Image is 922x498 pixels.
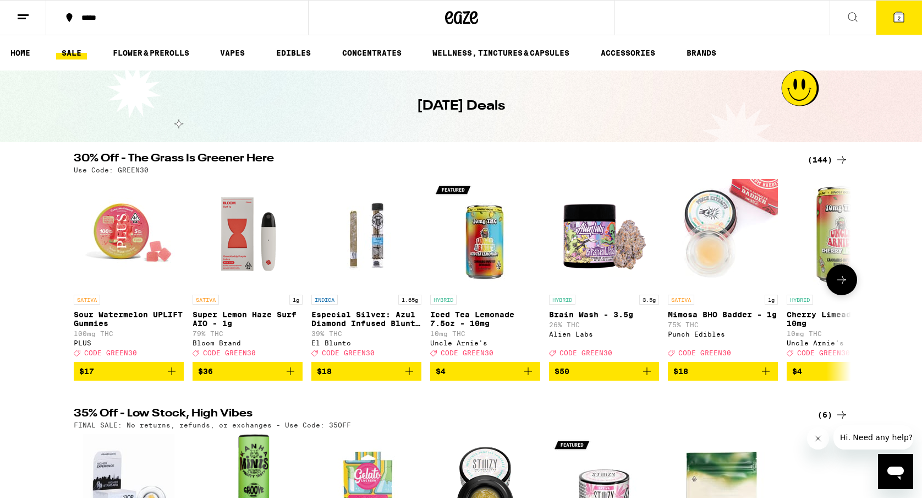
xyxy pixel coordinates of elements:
p: Cherry Limeade 7.5oz - 10mg [787,310,897,328]
span: $18 [673,367,688,376]
span: $50 [555,367,569,376]
div: El Blunto [311,339,421,347]
a: WELLNESS, TINCTURES & CAPSULES [427,46,575,59]
span: CODE GREEN30 [322,349,375,356]
a: SALE [56,46,87,59]
p: 3.5g [639,295,659,305]
p: SATIVA [668,295,694,305]
p: FINAL SALE: No returns, refunds, or exchanges - Use Code: 35OFF [74,421,351,429]
span: CODE GREEN30 [84,349,137,356]
p: 100mg THC [74,330,184,337]
span: CODE GREEN30 [559,349,612,356]
a: EDIBLES [271,46,316,59]
h2: 35% Off - Low Stock, High Vibes [74,408,794,421]
span: $4 [792,367,802,376]
p: INDICA [311,295,338,305]
p: Sour Watermelon UPLIFT Gummies [74,310,184,328]
a: Open page for Mimosa BHO Badder - 1g from Punch Edibles [668,179,778,362]
h1: [DATE] Deals [417,97,505,116]
p: 1.65g [398,295,421,305]
iframe: Message from company [833,425,913,450]
h2: 30% Off - The Grass Is Greener Here [74,153,794,166]
button: Add to bag [193,362,303,381]
p: 79% THC [193,330,303,337]
span: CODE GREEN30 [678,349,731,356]
img: PLUS - Sour Watermelon UPLIFT Gummies [74,179,184,289]
a: VAPES [215,46,250,59]
p: Super Lemon Haze Surf AIO - 1g [193,310,303,328]
p: Mimosa BHO Badder - 1g [668,310,778,319]
img: Uncle Arnie's - Iced Tea Lemonade 7.5oz - 10mg [430,179,540,289]
a: ACCESSORIES [595,46,661,59]
img: Punch Edibles - Mimosa BHO Badder - 1g [668,179,778,289]
p: 26% THC [549,321,659,328]
button: Add to bag [787,362,897,381]
button: 2 [876,1,922,35]
p: HYBRID [787,295,813,305]
p: 39% THC [311,330,421,337]
button: Add to bag [311,362,421,381]
span: CODE GREEN30 [797,349,850,356]
img: Bloom Brand - Super Lemon Haze Surf AIO - 1g [193,179,303,289]
a: Open page for Cherry Limeade 7.5oz - 10mg from Uncle Arnie's [787,179,897,362]
span: $17 [79,367,94,376]
button: Add to bag [668,362,778,381]
p: 10mg THC [787,330,897,337]
span: $36 [198,367,213,376]
span: 2 [897,15,901,21]
button: Add to bag [74,362,184,381]
a: Open page for Iced Tea Lemonade 7.5oz - 10mg from Uncle Arnie's [430,179,540,362]
p: 10mg THC [430,330,540,337]
p: Use Code: GREEN30 [74,166,149,174]
button: Add to bag [549,362,659,381]
p: Especial Silver: Azul Diamond Infused Blunt - 1.65g [311,310,421,328]
a: Open page for Especial Silver: Azul Diamond Infused Blunt - 1.65g from El Blunto [311,179,421,362]
a: FLOWER & PREROLLS [107,46,195,59]
a: (6) [817,408,848,421]
a: Open page for Brain Wash - 3.5g from Alien Labs [549,179,659,362]
span: $18 [317,367,332,376]
span: CODE GREEN30 [203,349,256,356]
iframe: Button to launch messaging window [878,454,913,489]
p: SATIVA [74,295,100,305]
img: Uncle Arnie's - Cherry Limeade 7.5oz - 10mg [787,179,897,289]
span: CODE GREEN30 [441,349,493,356]
p: 1g [289,295,303,305]
p: HYBRID [430,295,457,305]
p: 75% THC [668,321,778,328]
p: Brain Wash - 3.5g [549,310,659,319]
div: Punch Edibles [668,331,778,338]
iframe: Close message [807,427,829,450]
a: BRANDS [681,46,722,59]
a: (144) [808,153,848,166]
div: PLUS [74,339,184,347]
a: HOME [5,46,36,59]
p: SATIVA [193,295,219,305]
a: Open page for Sour Watermelon UPLIFT Gummies from PLUS [74,179,184,362]
p: HYBRID [549,295,575,305]
span: $4 [436,367,446,376]
a: Open page for Super Lemon Haze Surf AIO - 1g from Bloom Brand [193,179,303,362]
div: Uncle Arnie's [787,339,897,347]
p: 1g [765,295,778,305]
a: CONCENTRATES [337,46,407,59]
button: Add to bag [430,362,540,381]
div: Alien Labs [549,331,659,338]
img: El Blunto - Especial Silver: Azul Diamond Infused Blunt - 1.65g [311,179,421,289]
img: Alien Labs - Brain Wash - 3.5g [549,179,659,289]
div: Bloom Brand [193,339,303,347]
div: Uncle Arnie's [430,339,540,347]
p: Iced Tea Lemonade 7.5oz - 10mg [430,310,540,328]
